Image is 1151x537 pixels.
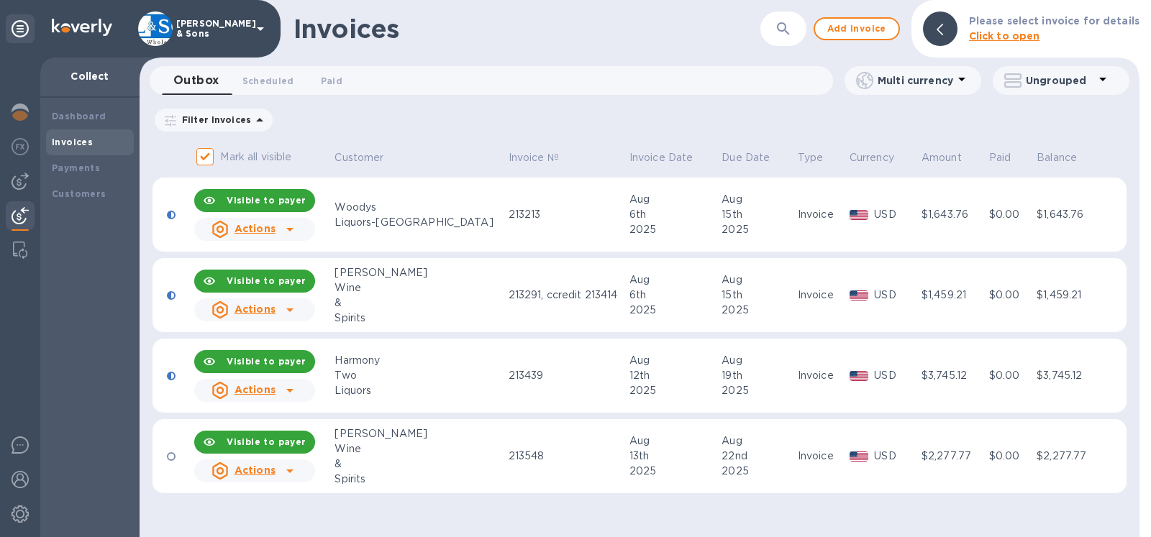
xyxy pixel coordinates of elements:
div: Aug [722,353,793,368]
div: Aug [629,433,717,449]
span: Type [798,150,842,165]
div: 2025 [722,303,793,318]
div: Aug [629,272,717,288]
span: Paid [989,150,1030,165]
span: Scheduled [242,73,294,88]
div: Liquors [335,383,504,398]
div: Wine [335,280,504,295]
div: Two [335,368,504,383]
div: 6th [629,207,717,222]
div: $3,745.12 [1037,368,1100,383]
p: Invoice Date [629,150,693,165]
img: USD [850,451,869,462]
div: Invoice [798,207,845,222]
p: USD [874,288,917,303]
div: [PERSON_NAME] [335,426,504,441]
b: Visible to payer [227,195,306,206]
u: Actions [235,223,276,234]
div: 22nd [722,449,793,464]
div: Unpin categories [6,14,35,43]
div: Spirits [335,311,504,326]
b: Visible to payer [227,356,306,367]
div: $1,643.76 [1037,207,1100,222]
b: Visible to payer [227,275,306,286]
span: Amount [922,150,981,165]
p: Multi currency [878,73,953,88]
p: [PERSON_NAME] & Sons [176,19,248,39]
div: 2025 [629,303,717,318]
div: 13th [629,449,717,464]
u: Actions [235,464,276,476]
div: 2025 [629,383,717,398]
div: $1,459.21 [1037,288,1100,303]
p: USD [874,449,917,464]
div: $0.00 [989,449,1033,464]
div: 15th [722,207,793,222]
span: Currency [850,150,913,165]
img: Logo [52,19,112,36]
div: Aug [722,272,793,288]
p: Customer [335,150,383,165]
div: Aug [629,353,717,368]
p: USD [874,368,917,383]
div: 15th [722,288,793,303]
div: 19th [722,368,793,383]
h1: Invoices [294,14,399,44]
p: Balance [1037,150,1077,165]
p: Invoice № [509,150,559,165]
p: Collect [52,69,128,83]
div: & [335,295,504,311]
div: 2025 [722,383,793,398]
p: Currency [850,150,894,165]
div: $1,459.21 [922,288,985,303]
span: Invoice Date [629,150,712,165]
div: $2,277.77 [1037,449,1100,464]
div: Aug [629,192,717,207]
div: Aug [722,192,793,207]
div: [PERSON_NAME] [335,265,504,280]
img: Foreign exchange [12,138,29,155]
img: USD [850,371,869,381]
div: 213291, ccredit 213414 [509,288,625,303]
b: Invoices [52,137,93,147]
div: $0.00 [989,368,1033,383]
p: Mark all visible [220,150,291,165]
div: 2025 [722,222,793,237]
p: Type [798,150,824,165]
div: $1,643.76 [922,207,985,222]
div: & [335,456,504,472]
div: $0.00 [989,288,1033,303]
u: Actions [235,384,276,395]
div: 2025 [629,222,717,237]
div: $0.00 [989,207,1033,222]
div: Invoice [798,368,845,383]
div: Spirits [335,472,504,487]
div: 2025 [629,464,717,479]
b: Customers [52,188,106,199]
img: USD [850,210,869,220]
b: Dashboard [52,111,106,121]
div: 6th [629,288,717,303]
b: Click to open [969,30,1040,42]
span: Customer [335,150,402,165]
div: 2025 [722,464,793,479]
p: Ungrouped [1026,73,1094,88]
span: Paid [321,73,342,88]
div: Woodys [335,200,504,215]
div: Invoice [798,288,845,303]
span: Add invoice [827,20,887,37]
b: Visible to payer [227,436,306,447]
span: Outbox [173,70,219,91]
img: USD [850,290,869,300]
p: Amount [922,150,962,165]
p: Paid [989,150,1011,165]
button: Add invoice [814,17,900,40]
div: Wine [335,441,504,456]
span: Due Date [722,150,788,165]
p: Filter Invoices [176,114,251,126]
p: USD [874,207,917,222]
div: Invoice [798,449,845,464]
div: Aug [722,433,793,449]
div: Liquors-[GEOGRAPHIC_DATA] [335,215,504,230]
div: $2,277.77 [922,449,985,464]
